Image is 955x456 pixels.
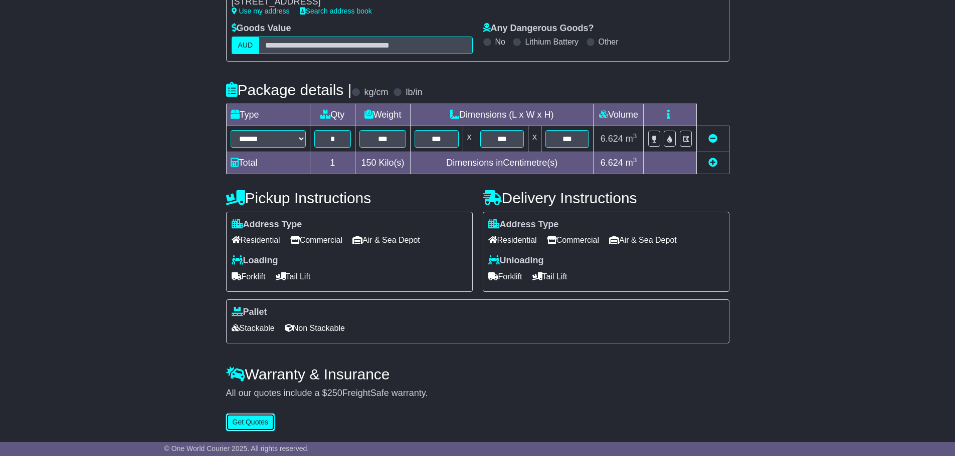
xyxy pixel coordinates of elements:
[300,7,372,15] a: Search address book
[626,158,637,168] span: m
[411,152,594,174] td: Dimensions in Centimetre(s)
[226,190,473,206] h4: Pickup Instructions
[633,156,637,164] sup: 3
[547,232,599,248] span: Commercial
[488,219,559,230] label: Address Type
[599,37,619,47] label: Other
[355,152,411,174] td: Kilo(s)
[232,232,280,248] span: Residential
[708,158,717,168] a: Add new item
[488,232,537,248] span: Residential
[232,219,302,230] label: Address Type
[364,87,388,98] label: kg/cm
[633,132,637,140] sup: 3
[226,104,310,126] td: Type
[601,158,623,168] span: 6.624
[276,269,311,284] span: Tail Lift
[483,23,594,34] label: Any Dangerous Goods?
[406,87,422,98] label: lb/in
[327,388,342,398] span: 250
[488,255,544,266] label: Unloading
[483,190,729,206] h4: Delivery Instructions
[232,269,266,284] span: Forklift
[355,104,411,126] td: Weight
[232,37,260,54] label: AUD
[609,232,677,248] span: Air & Sea Depot
[232,23,291,34] label: Goods Value
[601,134,623,144] span: 6.624
[463,126,476,152] td: x
[226,366,729,382] h4: Warranty & Insurance
[226,413,275,431] button: Get Quotes
[708,134,717,144] a: Remove this item
[285,320,345,336] span: Non Stackable
[232,255,278,266] label: Loading
[532,269,567,284] span: Tail Lift
[226,152,310,174] td: Total
[488,269,522,284] span: Forklift
[626,134,637,144] span: m
[232,7,290,15] a: Use my address
[310,104,355,126] td: Qty
[495,37,505,47] label: No
[164,444,309,452] span: © One World Courier 2025. All rights reserved.
[525,37,579,47] label: Lithium Battery
[594,104,644,126] td: Volume
[226,82,352,98] h4: Package details |
[226,388,729,399] div: All our quotes include a $ FreightSafe warranty.
[310,152,355,174] td: 1
[361,158,376,168] span: 150
[352,232,420,248] span: Air & Sea Depot
[290,232,342,248] span: Commercial
[232,307,267,318] label: Pallet
[232,320,275,336] span: Stackable
[528,126,541,152] td: x
[411,104,594,126] td: Dimensions (L x W x H)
